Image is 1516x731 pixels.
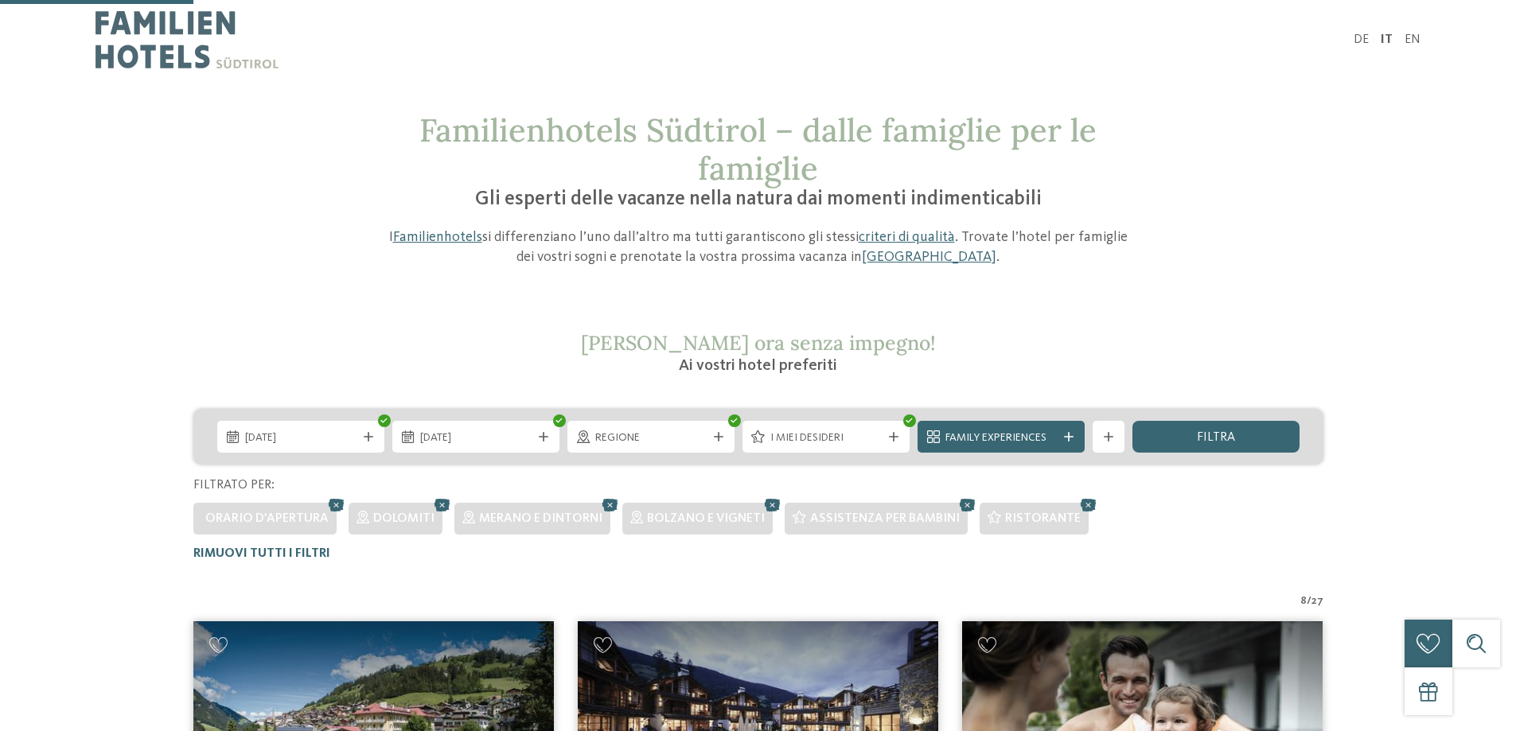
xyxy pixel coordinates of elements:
[420,430,532,446] span: [DATE]
[770,430,882,446] span: I miei desideri
[595,430,707,446] span: Regione
[945,430,1057,446] span: Family Experiences
[810,512,960,525] span: Assistenza per bambini
[393,230,482,244] a: Familienhotels
[193,479,275,492] span: Filtrato per:
[193,547,330,560] span: Rimuovi tutti i filtri
[647,512,765,525] span: Bolzano e vigneti
[862,250,996,264] a: [GEOGRAPHIC_DATA]
[1354,33,1369,46] a: DE
[380,227,1136,267] p: I si differenziano l’uno dall’altro ma tutti garantiscono gli stessi . Trovate l’hotel per famigl...
[1381,33,1393,46] a: IT
[1307,593,1311,609] span: /
[581,330,936,356] span: [PERSON_NAME] ora senza impegno!
[205,512,329,525] span: Orario d'apertura
[479,512,602,525] span: Merano e dintorni
[1405,33,1421,46] a: EN
[245,430,357,446] span: [DATE]
[1005,512,1081,525] span: Ristorante
[373,512,435,525] span: Dolomiti
[1311,593,1323,609] span: 27
[859,230,955,244] a: criteri di qualità
[475,189,1042,209] span: Gli esperti delle vacanze nella natura dai momenti indimenticabili
[679,358,837,374] span: Ai vostri hotel preferiti
[419,110,1097,189] span: Familienhotels Südtirol – dalle famiglie per le famiglie
[1300,593,1307,609] span: 8
[1197,431,1235,444] span: filtra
